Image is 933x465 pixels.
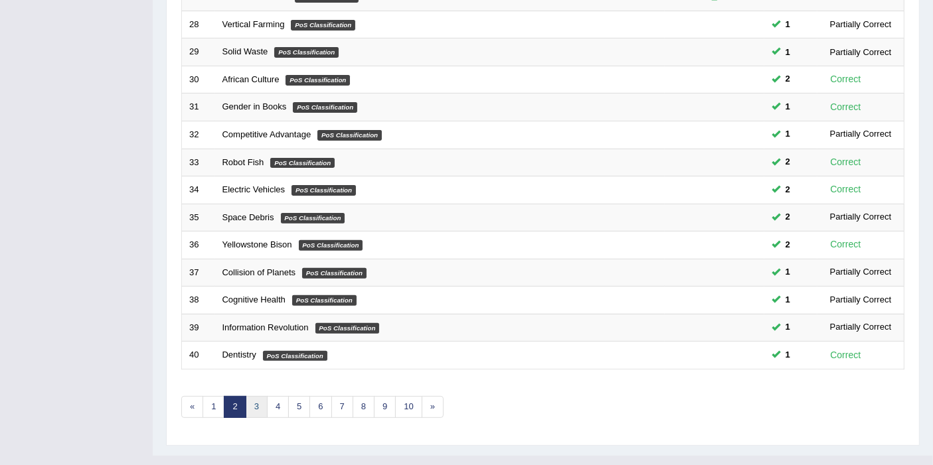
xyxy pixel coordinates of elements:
[780,100,796,114] span: You can still take this question
[274,47,339,58] em: PoS Classification
[825,293,896,307] div: Partially Correct
[292,295,357,306] em: PoS Classification
[780,72,796,86] span: You can still take this question
[222,19,285,29] a: Vertical Farming
[780,45,796,59] span: You can still take this question
[182,259,215,287] td: 37
[825,182,867,197] div: Correct
[780,127,796,141] span: You can still take this question
[182,149,215,176] td: 33
[780,17,796,31] span: You can still take this question
[825,127,896,141] div: Partially Correct
[780,238,796,252] span: You can still take this question
[222,129,311,139] a: Competitive Advantage
[780,210,796,224] span: You can still take this question
[286,75,350,86] em: PoS Classification
[331,396,353,418] a: 7
[825,155,867,170] div: Correct
[222,295,286,304] a: Cognitive Health
[299,240,363,251] em: PoS Classification
[374,396,396,418] a: 9
[182,314,215,342] td: 39
[182,342,215,369] td: 40
[222,322,309,332] a: Information Revolution
[825,72,867,87] div: Correct
[780,265,796,279] span: You can still take this question
[182,204,215,232] td: 35
[825,100,867,115] div: Correct
[222,46,268,56] a: Solid Waste
[182,11,215,38] td: 28
[222,267,296,277] a: Collision of Planets
[222,350,256,360] a: Dentistry
[825,237,867,252] div: Correct
[825,45,896,59] div: Partially Correct
[267,396,289,418] a: 4
[825,17,896,31] div: Partially Correct
[780,155,796,169] span: You can still take this question
[182,38,215,66] td: 29
[291,20,355,31] em: PoS Classification
[224,396,246,418] a: 2
[293,102,357,113] em: PoS Classification
[182,176,215,204] td: 34
[222,101,287,111] a: Gender in Books
[317,130,382,141] em: PoS Classification
[780,293,796,307] span: You can still take this question
[288,396,310,418] a: 5
[182,94,215,121] td: 31
[182,287,215,314] td: 38
[825,265,896,279] div: Partially Correct
[281,213,345,224] em: PoS Classification
[182,232,215,259] td: 36
[181,396,203,418] a: «
[246,396,268,418] a: 3
[315,323,380,334] em: PoS Classification
[222,157,264,167] a: Robot Fish
[203,396,224,418] a: 1
[422,396,444,418] a: »
[825,348,867,363] div: Correct
[222,239,292,249] a: Yellowstone Bison
[780,348,796,362] span: You can still take this question
[292,185,356,196] em: PoS Classification
[182,121,215,149] td: 32
[222,212,274,222] a: Space Debris
[270,158,335,168] em: PoS Classification
[302,268,367,279] em: PoS Classification
[353,396,375,418] a: 8
[182,66,215,94] td: 30
[780,183,796,197] span: You can still take this question
[263,351,327,362] em: PoS Classification
[222,74,280,84] a: African Culture
[395,396,422,418] a: 10
[780,320,796,334] span: You can still take this question
[825,210,896,224] div: Partially Correct
[825,320,896,334] div: Partially Correct
[309,396,331,418] a: 6
[222,184,286,194] a: Electric Vehicles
